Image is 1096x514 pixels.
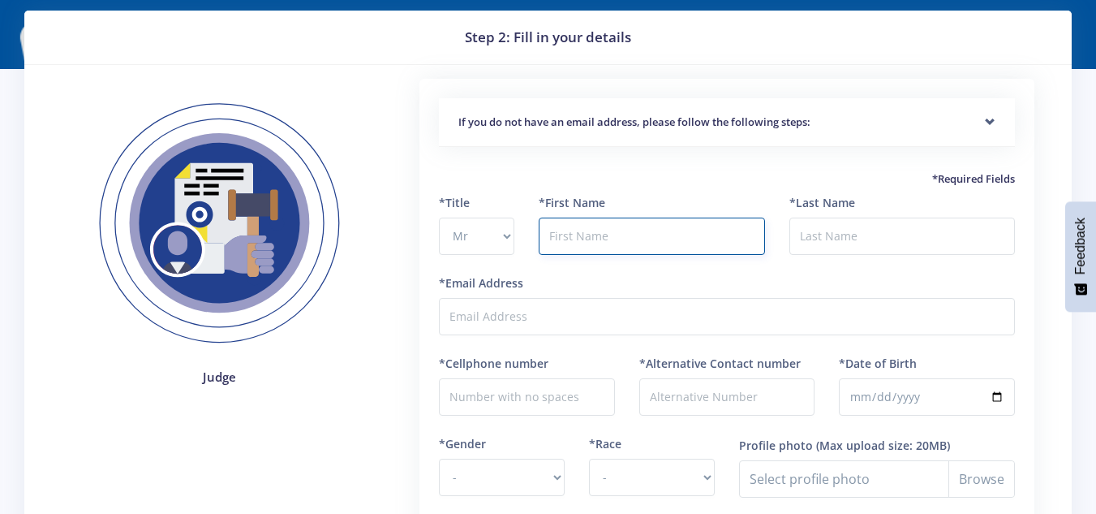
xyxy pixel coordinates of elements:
[816,437,950,454] label: (Max upload size: 20MB)
[589,435,621,452] label: *Race
[1073,218,1088,274] span: Feedback
[439,194,470,211] label: *Title
[639,378,815,416] input: Alternative Number
[839,355,917,372] label: *Date of Birth
[789,218,1015,255] input: Last Name
[1065,201,1096,312] button: Feedback - Show survey
[75,79,364,369] img: Judges
[639,355,801,372] label: *Alternative Contact number
[439,355,548,372] label: *Cellphone number
[439,378,615,416] input: Number with no spaces
[458,114,995,131] h5: If you do not have an email address, please follow the following steps:
[439,298,1015,335] input: Email Address
[439,274,523,292] label: *Email Address
[539,218,764,255] input: First Name
[539,194,605,211] label: *First Name
[789,194,855,211] label: *Last Name
[439,171,1015,188] h5: *Required Fields
[44,27,1052,48] h3: Step 2: Fill in your details
[739,437,813,454] label: Profile photo
[439,435,486,452] label: *Gender
[75,368,364,387] h4: Judge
